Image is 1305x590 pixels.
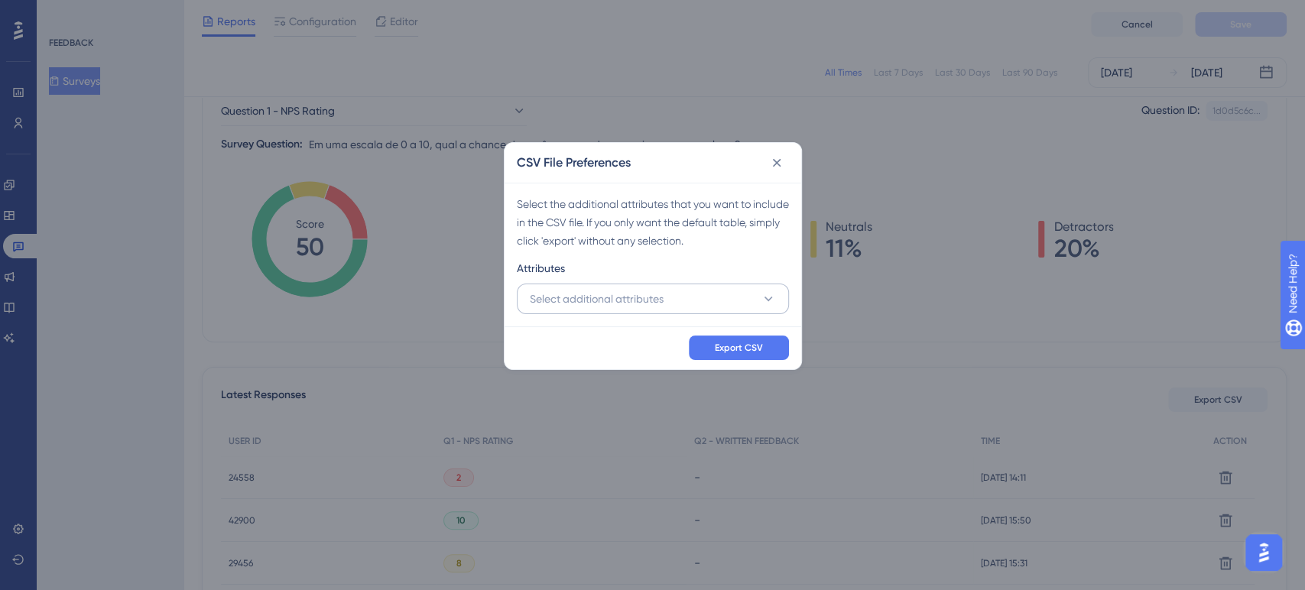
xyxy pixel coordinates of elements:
[1241,530,1287,575] iframe: UserGuiding AI Assistant Launcher
[517,259,565,277] span: Attributes
[517,195,789,250] div: Select the additional attributes that you want to include in the CSV file. If you only want the d...
[517,154,631,172] h2: CSV File Preferences
[530,290,664,308] span: Select additional attributes
[36,4,96,22] span: Need Help?
[715,342,763,354] span: Export CSV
